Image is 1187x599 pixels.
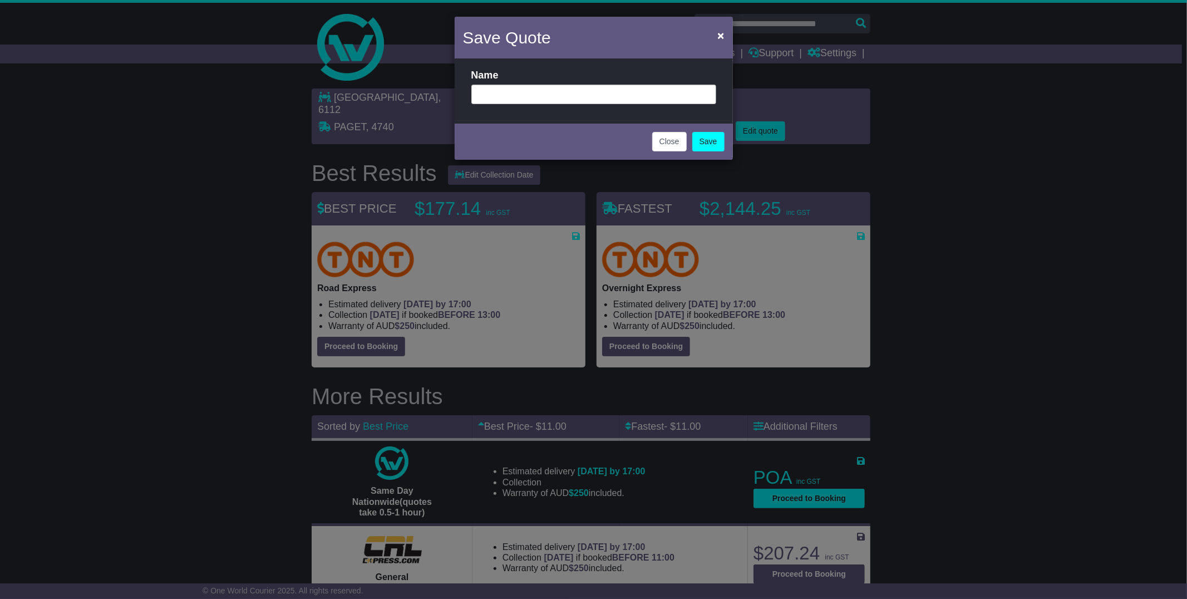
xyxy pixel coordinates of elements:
[471,70,499,82] label: Name
[692,132,725,151] a: Save
[463,25,551,50] h4: Save Quote
[717,29,724,42] span: ×
[712,24,730,47] button: Close
[652,132,687,151] button: Close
